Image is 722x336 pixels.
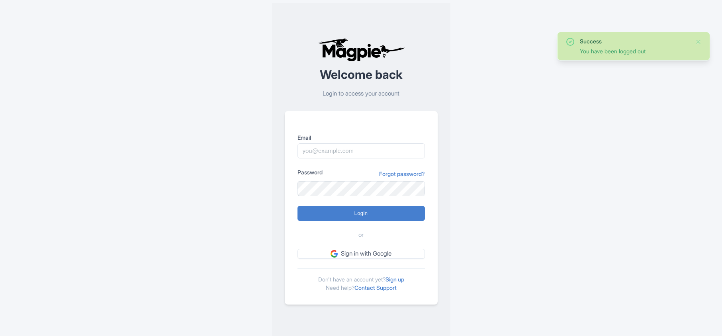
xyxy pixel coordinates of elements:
input: you@example.com [297,143,425,158]
a: Forgot password? [379,170,425,178]
p: Login to access your account [285,89,438,98]
button: Close [695,37,702,47]
span: or [358,231,364,240]
label: Password [297,168,323,176]
a: Sign in with Google [297,249,425,259]
div: You have been logged out [580,47,689,55]
img: google.svg [331,250,338,257]
a: Sign up [385,276,404,283]
div: Success [580,37,689,45]
div: Don't have an account yet? Need help? [297,268,425,292]
label: Email [297,133,425,142]
input: Login [297,206,425,221]
img: logo-ab69f6fb50320c5b225c76a69d11143b.png [316,38,406,62]
a: Contact Support [354,284,397,291]
h2: Welcome back [285,68,438,81]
